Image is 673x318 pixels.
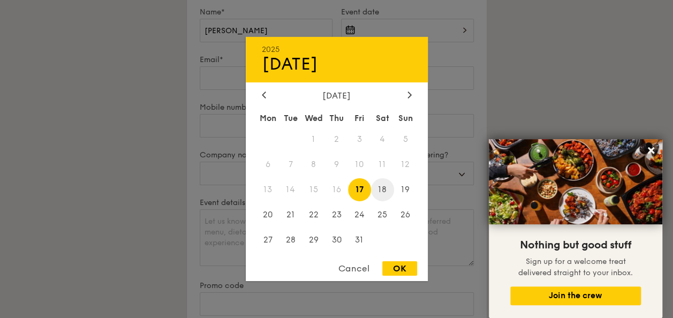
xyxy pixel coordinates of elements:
[394,153,417,176] span: 12
[642,142,660,159] button: Close
[325,178,348,201] span: 16
[325,153,348,176] span: 9
[371,178,394,201] span: 18
[348,128,371,151] span: 3
[256,203,279,226] span: 20
[279,109,302,128] div: Tue
[371,109,394,128] div: Sat
[394,109,417,128] div: Sun
[325,109,348,128] div: Thu
[371,128,394,151] span: 4
[325,228,348,251] span: 30
[302,178,325,201] span: 15
[518,257,633,277] span: Sign up for a welcome treat delivered straight to your inbox.
[262,54,412,74] div: [DATE]
[256,178,279,201] span: 13
[348,178,371,201] span: 17
[394,203,417,226] span: 26
[256,109,279,128] div: Mon
[302,109,325,128] div: Wed
[302,228,325,251] span: 29
[328,261,380,276] div: Cancel
[302,203,325,226] span: 22
[279,153,302,176] span: 7
[348,228,371,251] span: 31
[262,90,412,101] div: [DATE]
[371,203,394,226] span: 25
[382,261,417,276] div: OK
[325,203,348,226] span: 23
[371,153,394,176] span: 11
[348,109,371,128] div: Fri
[279,178,302,201] span: 14
[302,128,325,151] span: 1
[256,153,279,176] span: 6
[325,128,348,151] span: 2
[520,239,631,252] span: Nothing but good stuff
[394,128,417,151] span: 5
[348,153,371,176] span: 10
[279,203,302,226] span: 21
[256,228,279,251] span: 27
[279,228,302,251] span: 28
[302,153,325,176] span: 8
[394,178,417,201] span: 19
[348,203,371,226] span: 24
[262,45,412,54] div: 2025
[510,286,641,305] button: Join the crew
[489,139,662,224] img: DSC07876-Edit02-Large.jpeg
